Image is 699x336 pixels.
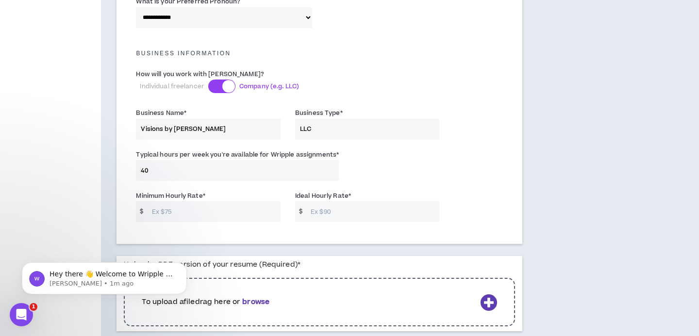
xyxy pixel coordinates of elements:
span: Company (e.g. LLC) [239,82,299,91]
span: Individual freelancer [140,82,204,91]
span: 1 [30,303,37,311]
b: browse [242,297,269,307]
input: LLC, S-Corp, C-Corp, etc. [295,119,440,140]
label: Business Type [295,105,343,121]
label: Upload a PDF version of your resume (Required) [124,256,300,273]
iframe: Intercom live chat [10,303,33,326]
label: How will you work with [PERSON_NAME]? [136,66,264,82]
label: Ideal Hourly Rate [295,188,351,204]
label: Business Name [136,105,186,121]
iframe: Intercom notifications message [7,242,201,310]
label: Minimum Hourly Rate [136,188,205,204]
input: Ex $75 [147,201,281,222]
input: Business Name [136,119,281,140]
label: Typical hours per week you're available for Wripple assignments [136,147,339,162]
h5: Business Information [129,50,510,57]
p: To upload a file drag here or [142,297,476,307]
div: To upload afiledrag here orbrowse [124,273,515,331]
span: $ [136,201,147,222]
span: $ [295,201,306,222]
input: Ex $90 [306,201,439,222]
